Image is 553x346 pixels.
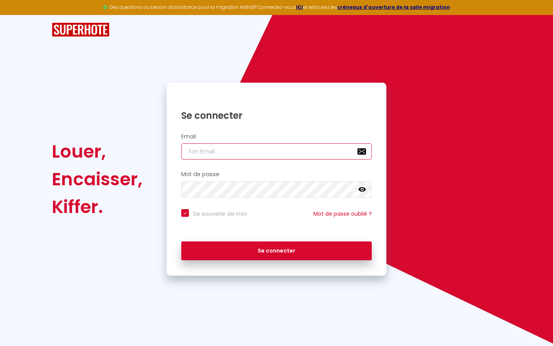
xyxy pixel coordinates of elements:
[181,110,372,121] h1: Se connecter
[52,138,142,165] div: Louer,
[181,241,372,261] button: Se connecter
[52,23,109,37] img: SuperHote logo
[52,193,142,221] div: Kiffer.
[296,4,303,10] a: ICI
[181,133,372,140] h2: Email
[313,210,372,218] a: Mot de passe oublié ?
[337,4,450,10] a: créneaux d'ouverture de la salle migration
[181,143,372,160] input: Ton Email
[6,3,29,26] button: Ouvrir le widget de chat LiveChat
[181,171,372,178] h2: Mot de passe
[52,165,142,193] div: Encaisser,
